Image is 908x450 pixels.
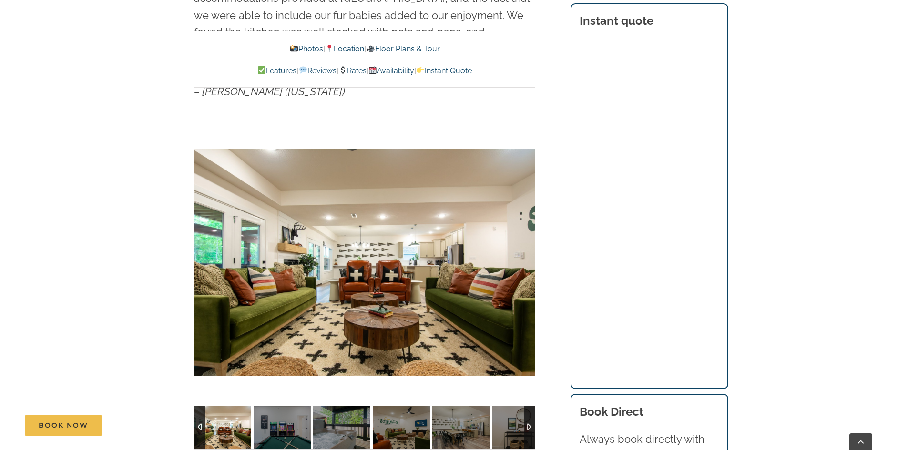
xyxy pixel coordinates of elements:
a: Photos [290,44,323,53]
img: 💲 [339,66,347,74]
p: | | [194,43,535,55]
img: 📍 [326,45,333,52]
span: Book Now [39,421,88,430]
img: Camp-Stillwater-at-Table-Rock-Lake-Branson-Family-Retreats-vacation-home-1016-TV-scaled.jpg-nggid... [373,406,430,449]
b: Book Direct [580,405,643,419]
a: Floor Plans & Tour [366,44,439,53]
a: Rates [338,66,367,75]
img: Camp-Stillwater-at-Table-Rock-Lake-Branson-Family-Retreats-vacation-home-1006-scaled.jpg-nggid041... [492,406,549,449]
a: Features [257,66,296,75]
img: Camp-Stillwater-at-Table-Rock-Lake-Branson-Family-Retreats-vacation-home-1022-scaled.jpg-nggid041... [194,406,251,449]
a: Reviews [298,66,336,75]
a: Availability [368,66,414,75]
img: 📸 [290,45,298,52]
a: Instant Quote [416,66,472,75]
img: 💬 [299,66,307,74]
img: ✅ [258,66,265,74]
p: | | | | [194,65,535,77]
img: Camp-Stillwater-at-Table-Rock-Lake-Branson-Family-Retreats-vacation-home-1080-scaled.jpg-nggid041... [254,406,311,449]
img: Camp-Stillwater-at-Table-Rock-Lake-Branson-Family-Retreats-vacation-home-1036-scaled.jpg-nggid041... [432,406,490,449]
img: Camp-Stillwater-at-Table-Rock-Lake-Branson-Family-Retreats-vacation-home-1114-scaled.jpg-nggid041... [313,406,370,449]
a: Location [325,44,364,53]
img: 👉 [417,66,424,74]
strong: Instant quote [580,14,653,28]
iframe: Booking/Inquiry Widget [580,40,719,364]
img: 🎥 [367,45,375,52]
a: Book Now [25,415,102,436]
img: 📆 [369,66,377,74]
em: – [PERSON_NAME] ([US_STATE]) [194,85,345,98]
